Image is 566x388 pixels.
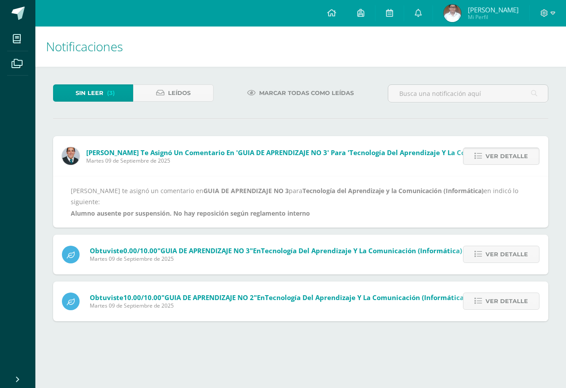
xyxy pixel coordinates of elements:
span: Martes 09 de Septiembre de 2025 [90,302,489,309]
span: Tecnología del Aprendizaje y la Comunicación (Informática) (Zona) [261,246,485,255]
span: Ver detalle [486,246,528,262]
a: Leídos [133,84,213,102]
a: Sin leer(3) [53,84,133,102]
span: Ver detalle [486,148,528,164]
span: "GUIA DE APRENDIZAJE NO 2" [161,293,257,302]
b: GUIA DE APRENDIZAJE NO 3 [203,186,289,195]
b: Alumno ausente por suspensión. No hay reposición según reglamento interno [71,209,310,217]
b: Tecnología del Aprendizaje y la Comunicación (Informática) [302,186,484,195]
img: 2306758994b507d40baaa54be1d4aa7e.png [62,147,80,165]
span: 10.00/10.00 [123,293,161,302]
span: Tecnología del Aprendizaje y la Comunicación (Informática) (Zona) [265,293,489,302]
span: "GUIA DE APRENDIZAJE NO 3" [157,246,253,255]
span: Obtuviste en [90,246,485,255]
span: Ver detalle [486,293,528,309]
span: Sin leer [76,85,103,101]
span: Martes 09 de Septiembre de 2025 [90,255,485,262]
img: c6c55850625d03b804869e3fe2a73493.png [444,4,461,22]
input: Busca una notificación aquí [388,85,548,102]
span: (3) [107,85,115,101]
span: Mi Perfil [468,13,519,21]
span: [PERSON_NAME] [468,5,519,14]
span: Obtuviste en [90,293,489,302]
span: 0.00/10.00 [123,246,157,255]
a: Marcar todas como leídas [236,84,365,102]
span: Martes 09 de Septiembre de 2025 [86,157,552,164]
span: Marcar todas como leídas [259,85,354,101]
span: Notificaciones [46,38,123,55]
span: [PERSON_NAME] te asignó un comentario en 'GUIA DE APRENDIZAJE NO 3' para 'Tecnología del Aprendiz... [86,148,552,157]
span: Leídos [168,85,191,101]
div: [PERSON_NAME] te asignó un comentario en para en indicó lo siguiente: [71,185,531,219]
